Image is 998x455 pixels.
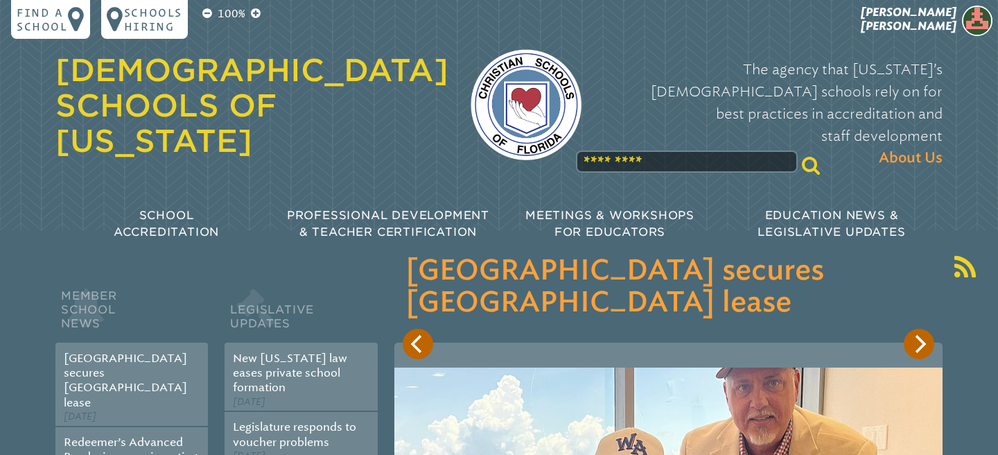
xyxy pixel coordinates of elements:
[233,420,356,448] a: Legislature responds to voucher problems
[233,352,347,395] a: New [US_STATE] law eases private school formation
[17,6,68,33] p: Find a school
[861,6,956,33] span: [PERSON_NAME] [PERSON_NAME]
[64,352,187,409] a: [GEOGRAPHIC_DATA] secures [GEOGRAPHIC_DATA] lease
[233,396,265,408] span: [DATE]
[904,329,934,359] button: Next
[215,6,248,22] p: 100%
[225,286,377,343] h2: Legislative Updates
[55,52,448,159] a: [DEMOGRAPHIC_DATA] Schools of [US_STATE]
[525,209,694,239] span: Meetings & Workshops for Educators
[64,411,96,422] span: [DATE]
[124,6,182,33] p: Schools Hiring
[55,286,208,343] h2: Member School News
[287,209,489,239] span: Professional Development & Teacher Certification
[403,329,433,359] button: Previous
[405,255,931,319] h3: [GEOGRAPHIC_DATA] secures [GEOGRAPHIC_DATA] lease
[114,209,219,239] span: School Accreditation
[962,6,992,36] img: 49bbcbdda43b85faae72c18e5dffc780
[604,58,943,169] p: The agency that [US_STATE]’s [DEMOGRAPHIC_DATA] schools rely on for best practices in accreditati...
[758,209,905,239] span: Education News & Legislative Updates
[879,147,943,169] span: About Us
[471,49,581,160] img: csf-logo-web-colors.png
